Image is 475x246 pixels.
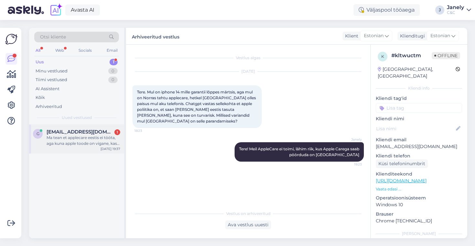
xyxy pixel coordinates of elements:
div: Janely [447,5,464,10]
div: Ava vestlus uuesti [225,220,271,229]
div: Minu vestlused [36,68,68,74]
a: [URL][DOMAIN_NAME] [376,178,427,184]
p: Operatsioonisüsteem [376,195,462,201]
div: All [34,46,42,55]
div: [GEOGRAPHIC_DATA], [GEOGRAPHIC_DATA] [378,66,456,80]
div: Klient [343,33,358,39]
div: 1 [114,129,120,135]
div: C&C [447,10,464,15]
div: [DATE] [132,69,364,74]
span: Gristerk@gmail.com [47,129,114,135]
div: Email [105,46,119,55]
span: Vestlus on arhiveeritud [226,211,270,217]
div: Klienditugi [397,33,425,39]
input: Lisa tag [376,103,462,113]
span: Otsi kliente [40,34,66,40]
div: Arhiveeritud [36,103,62,110]
div: Ma tean et applecare eestis ei tööta, aga kuna apple toode on vigane, kas teil ei ole kohustust s... [47,135,120,146]
div: Küsi telefoninumbrit [376,159,428,168]
div: # kltwuctm [391,52,432,59]
img: explore-ai [49,3,63,17]
div: 1 [110,59,118,65]
span: Uued vestlused [62,115,92,121]
img: Askly Logo [5,33,17,45]
p: Kliendi telefon [376,153,462,159]
span: Janely [338,137,362,142]
div: [DATE] 19:37 [100,146,120,151]
p: Kliendi tag'id [376,95,462,102]
span: Estonian [364,32,384,39]
span: Offline [432,52,460,59]
span: 19:23 [338,162,362,167]
div: AI Assistent [36,86,59,92]
span: k [381,54,384,59]
p: [EMAIL_ADDRESS][DOMAIN_NAME] [376,143,462,150]
span: Estonian [430,32,450,39]
input: Lisa nimi [376,125,455,132]
p: Chrome [TECHNICAL_ID] [376,218,462,224]
p: Kliendi nimi [376,115,462,122]
div: Väljaspool tööaega [354,4,420,16]
p: Klienditeekond [376,171,462,177]
div: 0 [108,77,118,83]
span: Tere! Meil AppleCare ei toimi, lähim riik, kus Apple Carega saab pöörduda on [GEOGRAPHIC_DATA] [239,146,360,157]
p: Brauser [376,211,462,218]
div: Kliendi info [376,85,462,91]
p: Vaata edasi ... [376,186,462,192]
span: Tere. Mul on iphone 14 mille garantii lõppes märtsis, aga mul on Norras tehtu applecare, hetkel [... [137,90,257,123]
label: Arhiveeritud vestlus [132,32,179,40]
div: Vestlus algas [132,55,364,61]
span: G [37,131,39,136]
div: [PERSON_NAME] [376,231,462,237]
p: Kliendi email [376,136,462,143]
div: Web [54,46,65,55]
div: 0 [108,68,118,74]
div: J [435,5,444,15]
span: 18:23 [134,128,159,133]
div: Tiimi vestlused [36,77,67,83]
a: Avasta AI [65,5,100,16]
div: Kõik [36,94,45,101]
div: Socials [77,46,93,55]
a: JanelyC&C [447,5,471,15]
div: Uus [36,59,44,65]
p: Windows 10 [376,201,462,208]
